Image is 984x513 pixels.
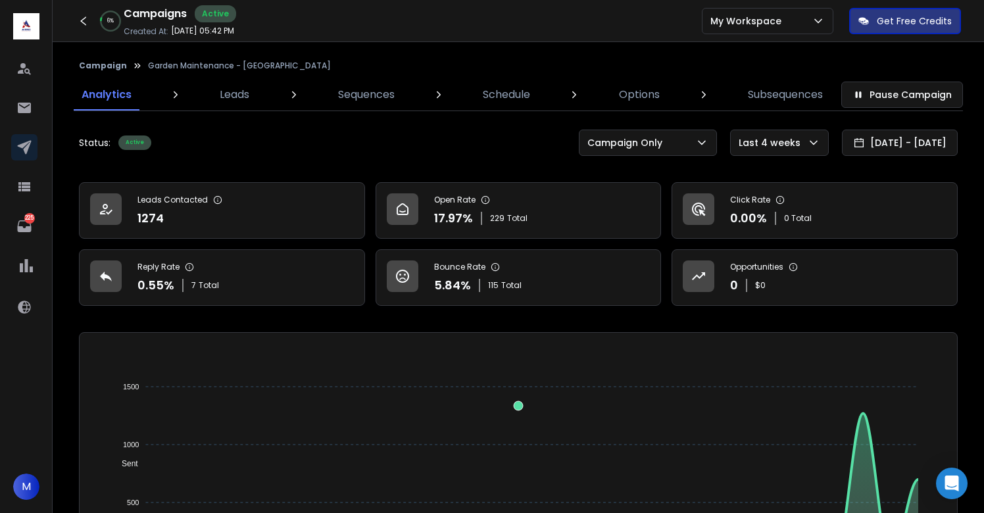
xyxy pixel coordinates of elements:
[82,87,132,103] p: Analytics
[13,474,39,500] button: M
[483,87,530,103] p: Schedule
[507,213,528,224] span: Total
[488,280,499,291] span: 115
[137,262,180,272] p: Reply Rate
[123,441,139,449] tspan: 1000
[730,209,767,228] p: 0.00 %
[611,79,668,110] a: Options
[112,459,138,468] span: Sent
[672,249,958,306] a: Opportunities0$0
[730,195,770,205] p: Click Rate
[755,280,766,291] p: $ 0
[148,61,331,71] p: Garden Maintenance - [GEOGRAPHIC_DATA]
[748,87,823,103] p: Subsequences
[195,5,236,22] div: Active
[137,209,164,228] p: 1274
[107,17,114,25] p: 6 %
[79,136,111,149] p: Status:
[124,26,168,37] p: Created At:
[171,26,234,36] p: [DATE] 05:42 PM
[118,135,151,150] div: Active
[490,213,504,224] span: 229
[784,213,812,224] p: 0 Total
[730,262,783,272] p: Opportunities
[212,79,257,110] a: Leads
[739,136,806,149] p: Last 4 weeks
[220,87,249,103] p: Leads
[501,280,522,291] span: Total
[376,249,662,306] a: Bounce Rate5.84%115Total
[849,8,961,34] button: Get Free Credits
[79,249,365,306] a: Reply Rate0.55%7Total
[710,14,787,28] p: My Workspace
[587,136,668,149] p: Campaign Only
[434,195,476,205] p: Open Rate
[79,61,127,71] button: Campaign
[619,87,660,103] p: Options
[672,182,958,239] a: Click Rate0.00%0 Total
[740,79,831,110] a: Subsequences
[13,13,39,39] img: logo
[79,182,365,239] a: Leads Contacted1274
[123,383,139,391] tspan: 1500
[137,195,208,205] p: Leads Contacted
[730,276,738,295] p: 0
[842,130,958,156] button: [DATE] - [DATE]
[475,79,538,110] a: Schedule
[338,87,395,103] p: Sequences
[199,280,219,291] span: Total
[74,79,139,110] a: Analytics
[191,280,196,291] span: 7
[330,79,403,110] a: Sequences
[137,276,174,295] p: 0.55 %
[841,82,963,108] button: Pause Campaign
[376,182,662,239] a: Open Rate17.97%229Total
[877,14,952,28] p: Get Free Credits
[127,499,139,506] tspan: 500
[24,213,35,224] p: 225
[11,213,37,239] a: 225
[434,209,473,228] p: 17.97 %
[434,262,485,272] p: Bounce Rate
[936,468,968,499] div: Open Intercom Messenger
[124,6,187,22] h1: Campaigns
[434,276,471,295] p: 5.84 %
